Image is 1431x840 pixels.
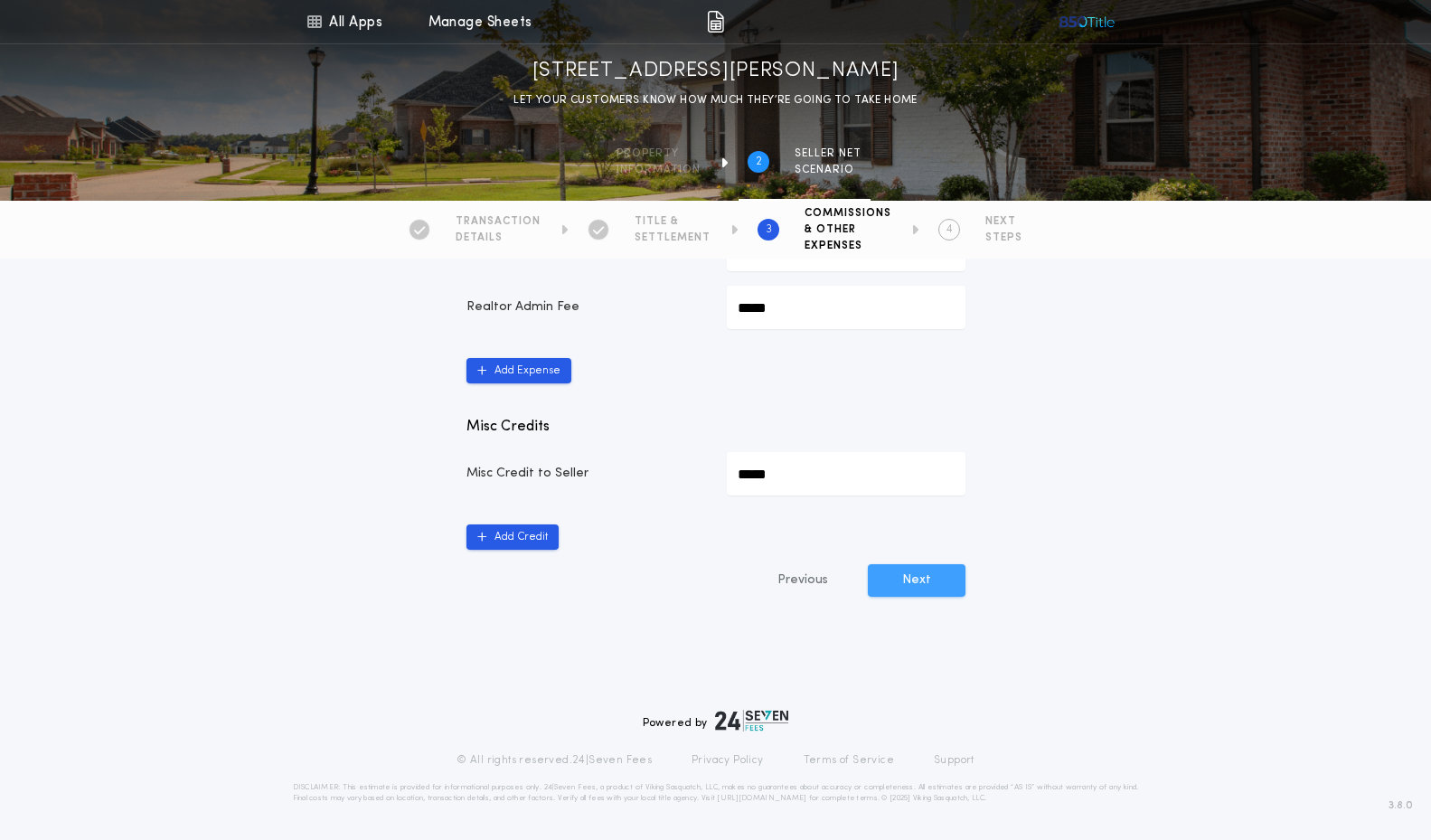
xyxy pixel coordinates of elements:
p: Misc Credits [466,416,965,438]
h2: 4 [946,222,953,237]
p: LET YOUR CUSTOMERS KNOW HOW MUCH THEY’RE GOING TO TAKE HOME [513,91,918,109]
span: EXPENSES [805,239,891,253]
span: Property [617,146,701,161]
span: STEPS [985,231,1022,245]
h2: 3 [766,222,772,237]
span: TRANSACTION [456,214,541,229]
button: Add Expense [466,358,571,383]
span: COMMISSIONS [805,206,891,221]
a: [URL][DOMAIN_NAME] [717,795,806,802]
span: & OTHER [805,222,891,237]
span: 3.8.0 [1389,798,1413,814]
p: © All rights reserved. 24|Seven Fees [457,753,652,768]
div: Powered by [643,710,789,731]
a: Terms of Service [804,753,894,768]
img: img [707,11,724,33]
button: Next [868,564,965,597]
a: Privacy Policy [692,753,764,768]
span: SCENARIO [795,163,861,177]
h1: [STREET_ADDRESS][PERSON_NAME] [532,57,899,86]
span: SETTLEMENT [635,231,711,245]
button: Add Credit [466,524,559,550]
span: TITLE & [635,214,711,229]
p: Realtor Admin Fee [466,298,705,316]
button: Previous [741,564,864,597]
p: DISCLAIMER: This estimate is provided for informational purposes only. 24|Seven Fees, a product o... [293,782,1139,804]
a: Support [934,753,974,768]
span: DETAILS [456,231,541,245]
span: SELLER NET [795,146,861,161]
span: NEXT [985,214,1022,229]
img: logo [715,710,789,731]
span: information [617,163,701,177]
h2: 2 [756,155,762,169]
p: Misc Credit to Seller [466,465,705,483]
img: vs-icon [1058,13,1116,31]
